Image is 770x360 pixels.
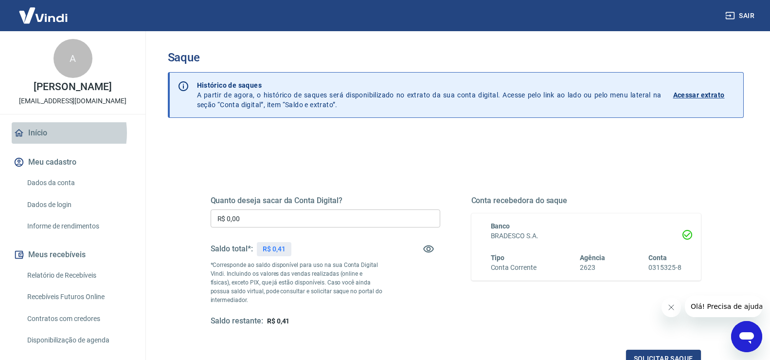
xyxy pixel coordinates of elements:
[23,309,134,329] a: Contratos com credores
[19,96,126,106] p: [EMAIL_ADDRESS][DOMAIN_NAME]
[23,216,134,236] a: Informe de rendimentos
[23,265,134,285] a: Relatório de Recebíveis
[211,316,263,326] h5: Saldo restante:
[23,287,134,307] a: Recebíveis Futuros Online
[491,254,505,262] span: Tipo
[12,244,134,265] button: Meus recebíveis
[685,296,762,317] iframe: Mensagem da empresa
[471,196,701,206] h5: Conta recebedora do saque
[673,90,725,100] p: Acessar extrato
[731,321,762,352] iframe: Botão para abrir a janela de mensagens
[648,254,667,262] span: Conta
[6,7,82,15] span: Olá! Precisa de ajuda?
[211,196,440,206] h5: Quanto deseja sacar da Conta Digital?
[673,80,735,110] a: Acessar extrato
[267,317,290,325] span: R$ 0,41
[648,263,681,273] h6: 0315325-8
[491,222,510,230] span: Banco
[580,254,605,262] span: Agência
[662,298,681,317] iframe: Fechar mensagem
[197,80,662,90] p: Histórico de saques
[168,51,744,64] h3: Saque
[12,0,75,30] img: Vindi
[34,82,111,92] p: [PERSON_NAME]
[491,263,537,273] h6: Conta Corrente
[12,122,134,144] a: Início
[23,173,134,193] a: Dados da conta
[723,7,758,25] button: Sair
[197,80,662,110] p: A partir de agora, o histórico de saques será disponibilizado no extrato da sua conta digital. Ac...
[12,152,134,173] button: Meu cadastro
[23,330,134,350] a: Disponibilização de agenda
[54,39,92,78] div: A
[263,244,286,254] p: R$ 0,41
[211,244,253,254] h5: Saldo total*:
[580,263,605,273] h6: 2623
[491,231,681,241] h6: BRADESCO S.A.
[23,195,134,215] a: Dados de login
[211,261,383,304] p: *Corresponde ao saldo disponível para uso na sua Conta Digital Vindi. Incluindo os valores das ve...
